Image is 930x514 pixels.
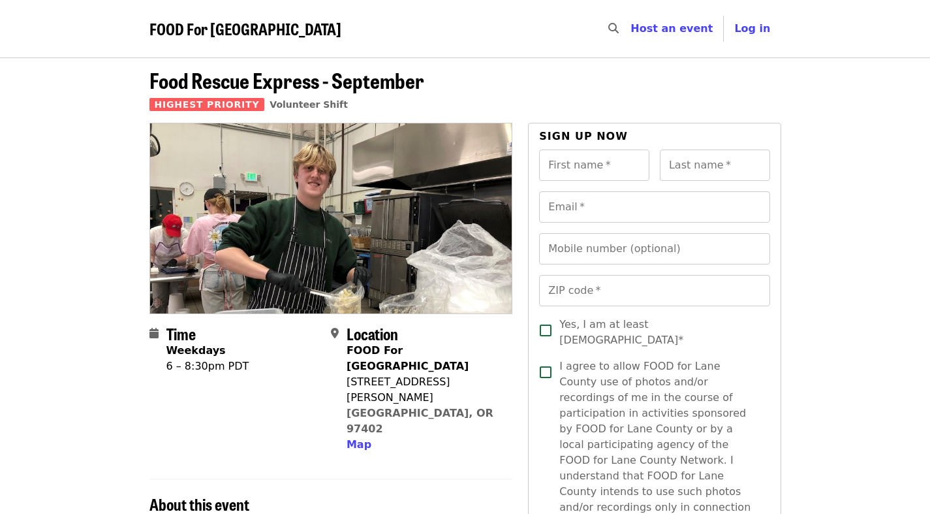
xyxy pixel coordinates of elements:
[347,322,398,345] span: Location
[149,98,265,111] span: Highest Priority
[608,22,619,35] i: search icon
[627,13,637,44] input: Search
[539,191,769,223] input: Email
[539,150,649,181] input: First name
[539,275,769,306] input: ZIP code
[166,344,226,357] strong: Weekdays
[347,407,493,435] a: [GEOGRAPHIC_DATA], OR 97402
[539,233,769,265] input: Mobile number (optional)
[347,344,469,372] strong: FOOD For [GEOGRAPHIC_DATA]
[347,438,371,451] span: Map
[331,327,339,340] i: map-marker-alt icon
[630,22,713,35] a: Host an event
[166,322,196,345] span: Time
[149,327,159,340] i: calendar icon
[539,130,628,142] span: Sign up now
[724,16,781,42] button: Log in
[150,123,512,313] img: Food Rescue Express - September organized by FOOD For Lane County
[347,437,371,453] button: Map
[347,374,502,406] div: [STREET_ADDRESS][PERSON_NAME]
[166,359,249,374] div: 6 – 8:30pm PDT
[559,317,759,348] span: Yes, I am at least [DEMOGRAPHIC_DATA]*
[660,150,770,181] input: Last name
[734,22,770,35] span: Log in
[270,99,348,110] a: Volunteer Shift
[149,20,341,39] a: FOOD For [GEOGRAPHIC_DATA]
[149,65,424,95] span: Food Rescue Express - September
[149,17,341,40] span: FOOD For [GEOGRAPHIC_DATA]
